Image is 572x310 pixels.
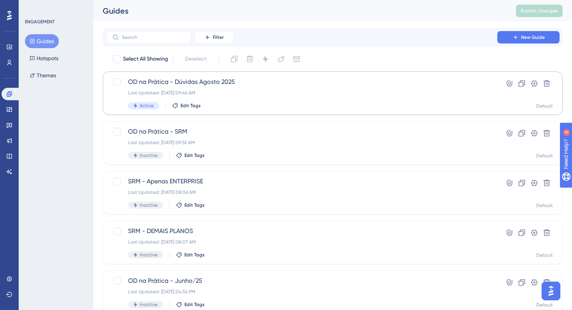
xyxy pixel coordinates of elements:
[128,127,475,136] span: OD na Prática - SRM
[213,34,224,40] span: Filter
[185,54,207,64] span: Deselect
[184,252,205,258] span: Edit Tags
[172,103,201,109] button: Edit Tags
[178,52,214,66] button: Deselect
[123,54,168,64] span: Select All Showing
[128,289,475,295] div: Last Updated: [DATE] 04:56 PM
[195,31,233,44] button: Filter
[516,5,563,17] button: Publish Changes
[54,4,56,10] div: 4
[128,177,475,186] span: SRM - Apenas ENTERPRISE
[128,226,475,236] span: SRM - DEMAIS PLANOS
[140,202,158,208] span: Inactive
[536,252,553,258] div: Default
[536,103,553,109] div: Default
[184,152,205,158] span: Edit Tags
[140,252,158,258] span: Inactive
[536,153,553,159] div: Default
[521,8,558,14] span: Publish Changes
[184,301,205,308] span: Edit Tags
[521,34,545,40] span: New Guide
[25,51,63,65] button: Hotspots
[25,68,61,82] button: Themes
[18,2,49,11] span: Need Help?
[128,276,475,286] span: OD na Prática - Junho/25
[128,77,475,87] span: OD na Prática - Dúvidas Agosto 2025
[128,189,475,195] div: Last Updated: [DATE] 08:06 AM
[176,301,205,308] button: Edit Tags
[176,252,205,258] button: Edit Tags
[25,19,54,25] div: ENGAGEMENT
[140,103,154,109] span: Active
[122,35,185,40] input: Search
[497,31,560,44] button: New Guide
[536,302,553,308] div: Default
[539,279,563,303] iframe: UserGuiding AI Assistant Launcher
[128,90,475,96] div: Last Updated: [DATE] 09:46 AM
[103,5,497,16] div: Guides
[176,202,205,208] button: Edit Tags
[128,239,475,245] div: Last Updated: [DATE] 08:07 AM
[536,202,553,209] div: Default
[140,152,158,158] span: Inactive
[128,139,475,146] div: Last Updated: [DATE] 09:32 AM
[181,103,201,109] span: Edit Tags
[184,202,205,208] span: Edit Tags
[25,34,59,48] button: Guides
[140,301,158,308] span: Inactive
[176,152,205,158] button: Edit Tags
